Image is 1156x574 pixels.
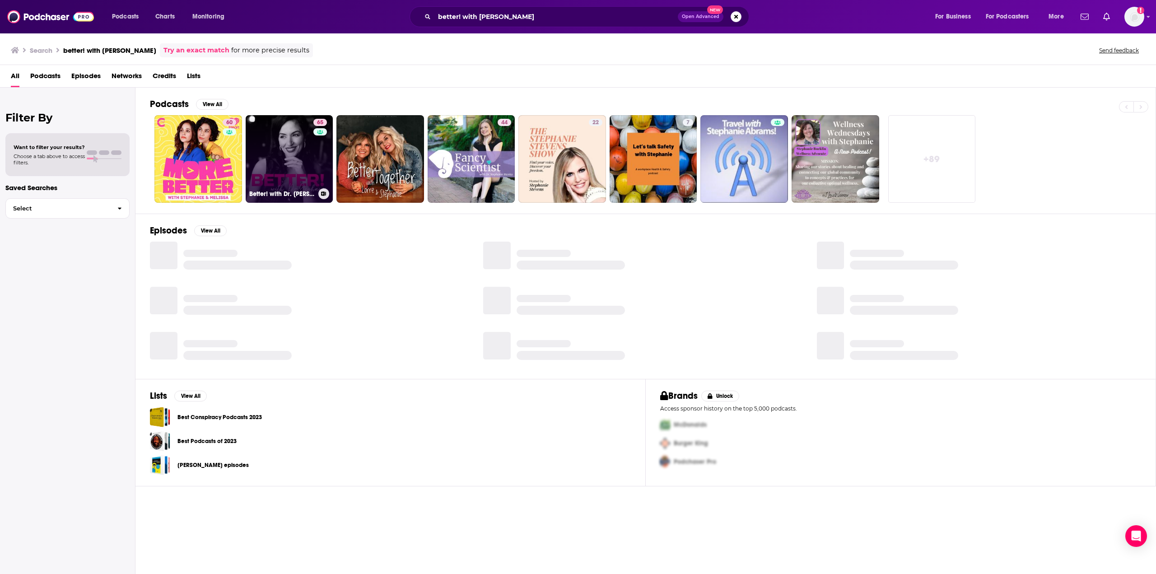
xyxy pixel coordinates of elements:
[1124,7,1144,27] span: Logged in as Ashley_Beenen
[177,436,237,446] a: Best Podcasts of 2023
[150,98,189,110] h2: Podcasts
[1124,7,1144,27] img: User Profile
[14,153,85,166] span: Choose a tab above to access filters.
[112,69,142,87] a: Networks
[30,46,52,55] h3: Search
[150,455,170,475] a: Kafka episodes
[196,99,228,110] button: View All
[186,9,236,24] button: open menu
[674,439,708,447] span: Burger King
[986,10,1029,23] span: For Podcasters
[150,431,170,451] a: Best Podcasts of 2023
[187,69,200,87] a: Lists
[1125,525,1147,547] div: Open Intercom Messenger
[106,9,150,24] button: open menu
[929,9,982,24] button: open menu
[112,10,139,23] span: Podcasts
[317,118,323,127] span: 65
[701,391,740,401] button: Unlock
[14,144,85,150] span: Want to filter your results?
[1077,9,1092,24] a: Show notifications dropdown
[434,9,678,24] input: Search podcasts, credits, & more...
[1049,10,1064,23] span: More
[7,8,94,25] img: Podchaser - Follow, Share and Rate Podcasts
[246,115,333,203] a: 65Better! with Dr. [PERSON_NAME]
[153,69,176,87] a: Credits
[935,10,971,23] span: For Business
[501,118,508,127] span: 44
[150,390,167,401] h2: Lists
[177,460,249,470] a: [PERSON_NAME] episodes
[657,453,674,471] img: Third Pro Logo
[678,11,723,22] button: Open AdvancedNew
[249,190,315,198] h3: Better! with Dr. [PERSON_NAME]
[5,111,130,124] h2: Filter By
[194,225,227,236] button: View All
[6,205,110,211] span: Select
[177,412,262,422] a: Best Conspiracy Podcasts 2023
[11,69,19,87] a: All
[498,119,511,126] a: 44
[71,69,101,87] a: Episodes
[155,10,175,23] span: Charts
[1042,9,1075,24] button: open menu
[682,14,719,19] span: Open Advanced
[150,98,228,110] a: PodcastsView All
[1137,7,1144,14] svg: Add a profile image
[518,115,606,203] a: 22
[163,45,229,56] a: Try an exact match
[660,390,698,401] h2: Brands
[686,118,690,127] span: 7
[150,225,227,236] a: EpisodesView All
[418,6,758,27] div: Search podcasts, credits, & more...
[231,45,309,56] span: for more precise results
[174,391,207,401] button: View All
[657,434,674,453] img: Second Pro Logo
[589,119,602,126] a: 22
[150,225,187,236] h2: Episodes
[657,415,674,434] img: First Pro Logo
[674,458,716,466] span: Podchaser Pro
[1096,47,1142,54] button: Send feedback
[30,69,61,87] a: Podcasts
[150,390,207,401] a: ListsView All
[980,9,1042,24] button: open menu
[1124,7,1144,27] button: Show profile menu
[683,119,693,126] a: 7
[150,407,170,427] a: Best Conspiracy Podcasts 2023
[674,421,707,429] span: McDonalds
[610,115,697,203] a: 7
[1100,9,1114,24] a: Show notifications dropdown
[226,118,233,127] span: 60
[5,198,130,219] button: Select
[63,46,156,55] h3: better! with [PERSON_NAME]
[428,115,515,203] a: 44
[5,183,130,192] p: Saved Searches
[592,118,599,127] span: 22
[192,10,224,23] span: Monitoring
[223,119,236,126] a: 60
[888,115,976,203] a: +89
[149,9,180,24] a: Charts
[313,119,327,126] a: 65
[707,5,723,14] span: New
[154,115,242,203] a: 60
[660,405,1141,412] p: Access sponsor history on the top 5,000 podcasts.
